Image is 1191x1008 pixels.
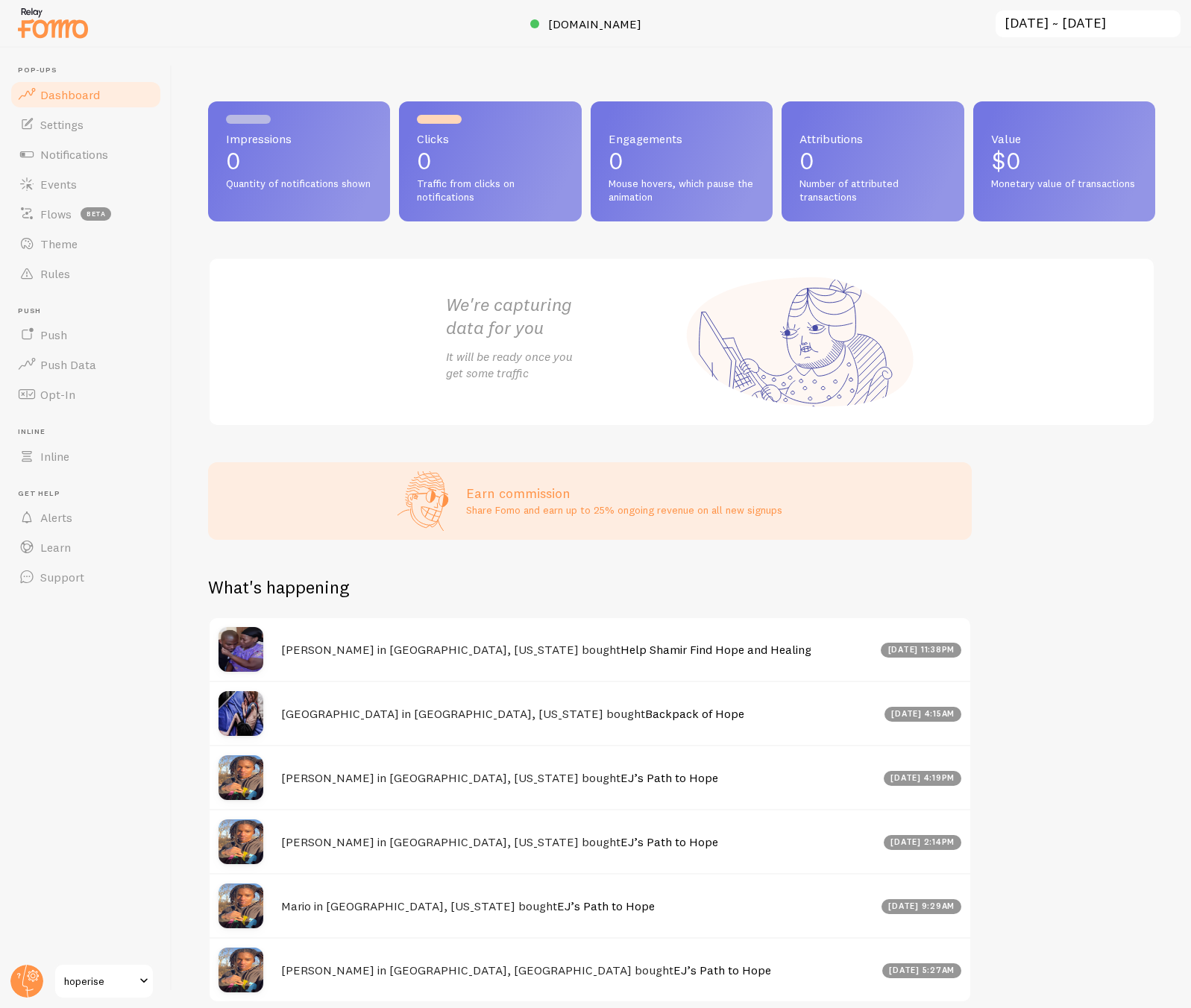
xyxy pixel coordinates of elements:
h4: [PERSON_NAME] in [GEOGRAPHIC_DATA], [US_STATE] bought [281,770,875,786]
span: Push [18,306,163,316]
a: Backpack of Hope [645,706,744,721]
p: 0 [609,149,755,173]
a: hoperise [54,963,154,999]
span: Rules [40,266,70,281]
span: hoperise [64,972,135,990]
a: Inline [9,441,163,471]
h2: What's happening [208,576,349,599]
a: Settings [9,110,163,139]
a: EJ’s Path to Hope [620,770,718,785]
span: Push [40,327,67,342]
a: Support [9,562,163,592]
h4: [PERSON_NAME] in [GEOGRAPHIC_DATA], [GEOGRAPHIC_DATA] bought [281,963,873,978]
a: Notifications [9,139,163,169]
div: [DATE] 2:14pm [884,835,962,850]
span: Inline [18,427,163,437]
a: Flows beta [9,199,163,229]
a: Events [9,169,163,199]
span: Get Help [18,489,163,499]
div: [DATE] 9:29am [882,899,962,914]
span: $0 [991,146,1021,175]
a: Learn [9,532,163,562]
span: Clicks [417,133,563,145]
span: Alerts [40,510,72,525]
span: beta [81,207,111,221]
span: Value [991,133,1137,145]
a: EJ’s Path to Hope [673,963,771,977]
a: Theme [9,229,163,259]
span: Theme [40,236,78,251]
a: Alerts [9,503,163,532]
span: Events [40,177,77,192]
h4: [PERSON_NAME] in [GEOGRAPHIC_DATA], [US_STATE] bought [281,642,872,658]
div: [DATE] 4:15am [884,707,962,722]
p: 0 [226,149,372,173]
span: Settings [40,117,84,132]
span: Impressions [226,133,372,145]
span: Learn [40,540,71,555]
div: [DATE] 4:19pm [884,771,962,786]
p: Share Fomo and earn up to 25% ongoing revenue on all new signups [466,503,782,517]
h2: We're capturing data for you [446,293,682,339]
p: It will be ready once you get some traffic [446,348,682,382]
span: Engagements [609,133,755,145]
span: Opt-In [40,387,75,402]
span: Support [40,570,84,585]
span: Push Data [40,357,96,372]
h4: [GEOGRAPHIC_DATA] in [GEOGRAPHIC_DATA], [US_STATE] bought [281,706,876,722]
p: 0 [417,149,563,173]
h3: Earn commission [466,485,782,502]
span: Number of attributed transactions [799,177,946,204]
a: Help Shamir Find Hope and Healing [620,642,811,657]
div: [DATE] 5:27am [882,963,962,978]
a: EJ’s Path to Hope [620,834,718,849]
span: Dashboard [40,87,100,102]
span: Quantity of notifications shown [226,177,372,191]
span: Pop-ups [18,66,163,75]
span: Traffic from clicks on notifications [417,177,563,204]
span: Flows [40,207,72,221]
a: Dashboard [9,80,163,110]
span: Attributions [799,133,946,145]
p: 0 [799,149,946,173]
h4: [PERSON_NAME] in [GEOGRAPHIC_DATA], [US_STATE] bought [281,834,875,850]
a: EJ’s Path to Hope [557,898,655,913]
a: Push Data [9,350,163,379]
span: Notifications [40,147,108,162]
img: fomo-relay-logo-orange.svg [16,4,90,42]
h4: Mario in [GEOGRAPHIC_DATA], [US_STATE] bought [281,898,873,914]
div: [DATE] 11:38pm [881,643,961,658]
span: Monetary value of transactions [991,177,1137,191]
a: Rules [9,259,163,289]
a: Opt-In [9,379,163,409]
span: Inline [40,449,69,464]
a: Push [9,320,163,350]
span: Mouse hovers, which pause the animation [609,177,755,204]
